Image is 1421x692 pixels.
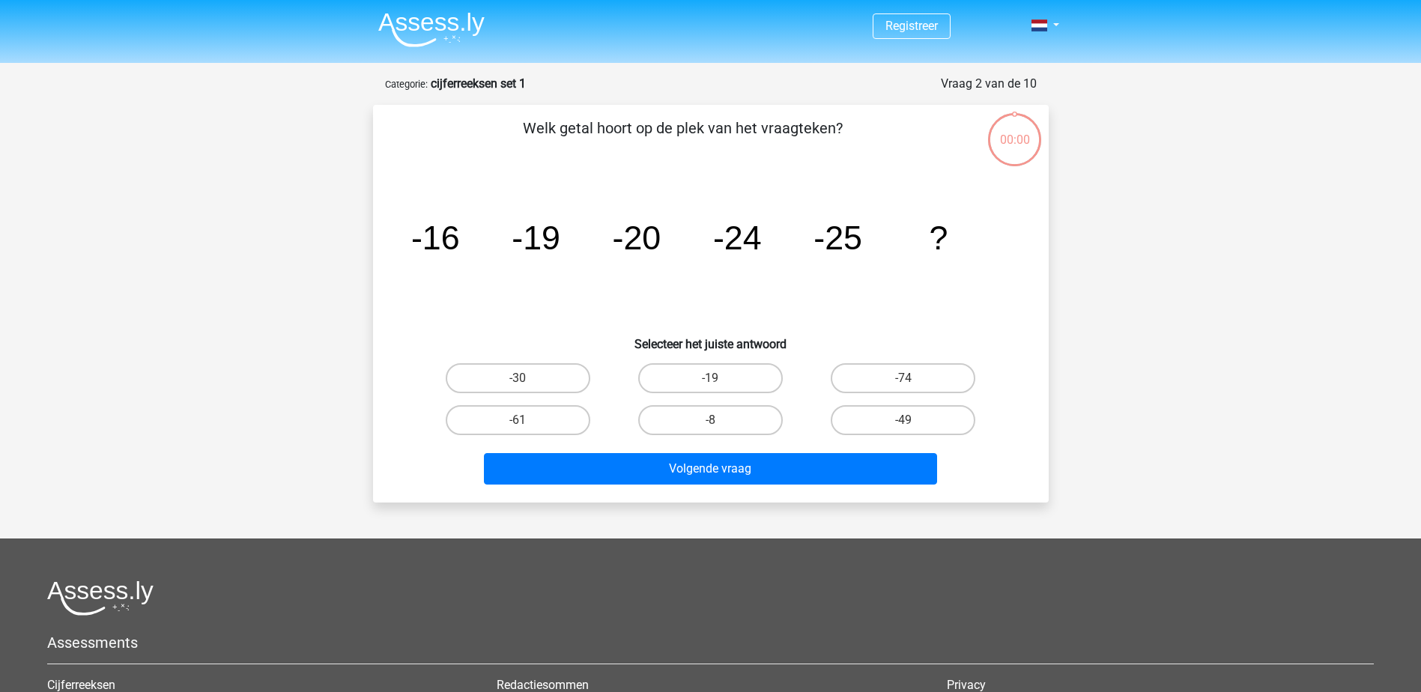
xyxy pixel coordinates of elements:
p: Welk getal hoort op de plek van het vraagteken? [397,117,969,162]
div: Vraag 2 van de 10 [941,75,1037,93]
tspan: ? [929,219,948,256]
h5: Assessments [47,634,1374,652]
label: -49 [831,405,975,435]
strong: cijferreeksen set 1 [431,76,526,91]
tspan: -16 [410,219,459,256]
label: -30 [446,363,590,393]
a: Privacy [947,678,986,692]
button: Volgende vraag [484,453,937,485]
label: -61 [446,405,590,435]
a: Registreer [885,19,938,33]
tspan: -25 [813,219,862,256]
tspan: -19 [512,219,560,256]
h6: Selecteer het juiste antwoord [397,325,1025,351]
img: Assessly logo [47,580,154,616]
label: -74 [831,363,975,393]
a: Cijferreeksen [47,678,115,692]
label: -8 [638,405,783,435]
label: -19 [638,363,783,393]
small: Categorie: [385,79,428,90]
div: 00:00 [987,112,1043,149]
a: Redactiesommen [497,678,589,692]
img: Assessly [378,12,485,47]
tspan: -24 [712,219,761,256]
tspan: -20 [612,219,661,256]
